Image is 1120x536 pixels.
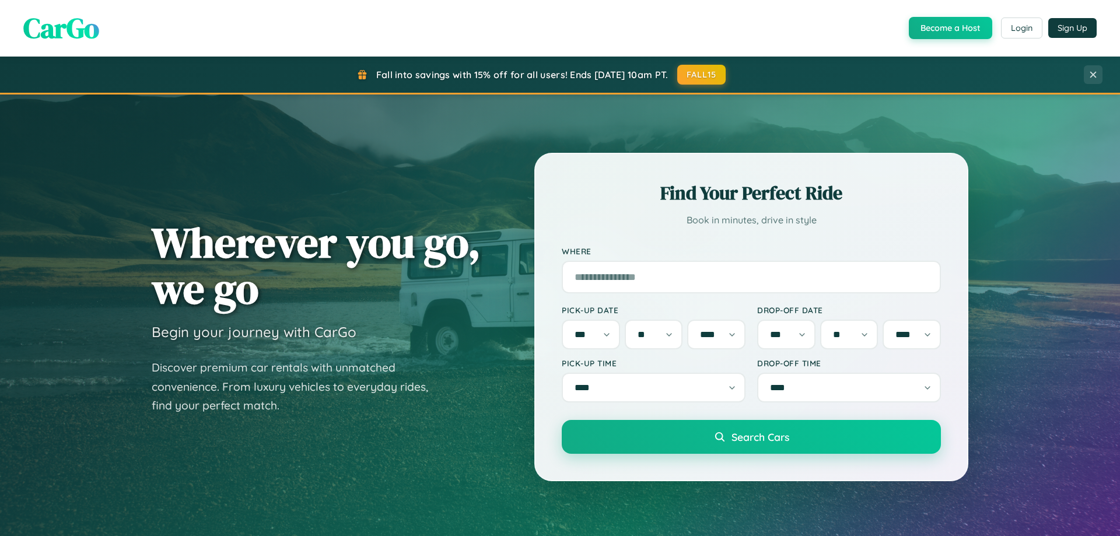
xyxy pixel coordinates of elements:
span: Search Cars [731,430,789,443]
h1: Wherever you go, we go [152,219,481,311]
label: Pick-up Time [562,358,745,368]
p: Discover premium car rentals with unmatched convenience. From luxury vehicles to everyday rides, ... [152,358,443,415]
h3: Begin your journey with CarGo [152,323,356,341]
button: Sign Up [1048,18,1097,38]
span: CarGo [23,9,99,47]
button: FALL15 [677,65,726,85]
label: Pick-up Date [562,305,745,315]
label: Where [562,246,941,256]
button: Search Cars [562,420,941,454]
h2: Find Your Perfect Ride [562,180,941,206]
button: Login [1001,17,1042,38]
label: Drop-off Time [757,358,941,368]
span: Fall into savings with 15% off for all users! Ends [DATE] 10am PT. [376,69,668,80]
button: Become a Host [909,17,992,39]
p: Book in minutes, drive in style [562,212,941,229]
label: Drop-off Date [757,305,941,315]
